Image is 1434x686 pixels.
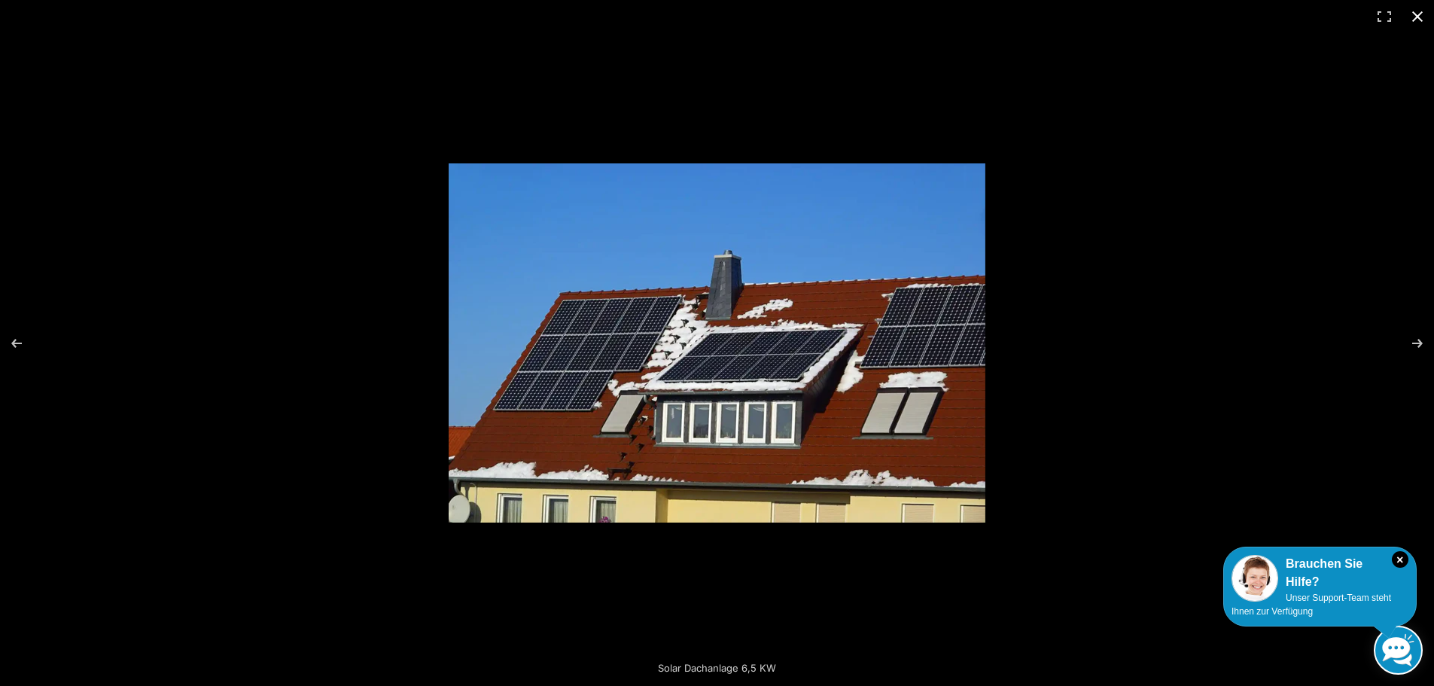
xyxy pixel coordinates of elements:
img: Solar Dachanlage 6,5 KW [449,163,985,523]
div: Solar Dachanlage 6,5 KW [559,653,875,683]
span: Unser Support-Team steht Ihnen zur Verfügung [1232,593,1391,617]
i: Schließen [1392,551,1408,568]
img: Customer service [1232,555,1278,602]
div: Brauchen Sie Hilfe? [1232,555,1408,591]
